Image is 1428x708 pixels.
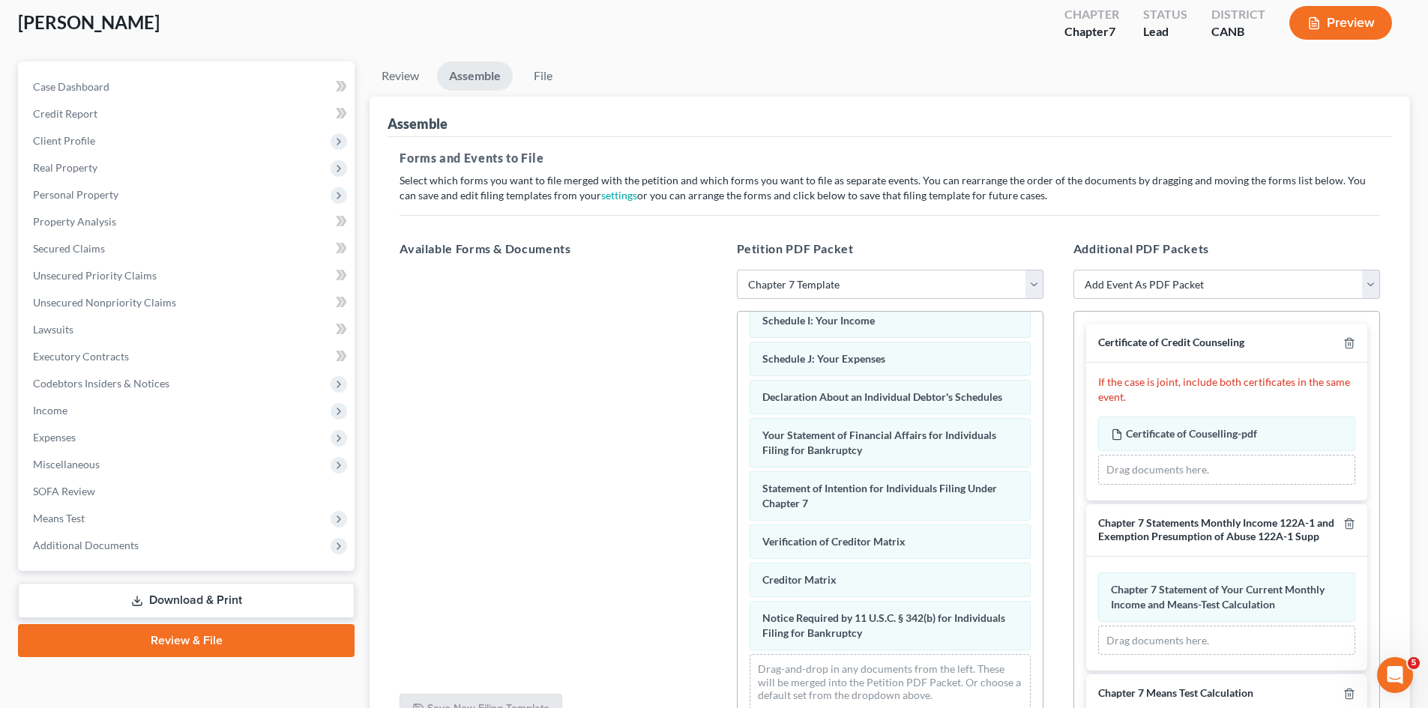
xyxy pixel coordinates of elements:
span: Additional Documents [33,539,139,551]
div: Operator says… [12,314,288,521]
div: In the meantime, these articles might help: [24,274,234,303]
div: Lead [1143,23,1187,40]
span: Means Test [33,512,85,524]
span: Your Statement of Financial Affairs for Individuals Filing for Bankruptcy [762,429,996,456]
a: Executory Contracts [21,343,355,370]
div: How to efile and pay court fees? [94,106,288,139]
span: Creditor Matrix [762,573,837,586]
div: District [1211,6,1265,23]
div: How to efile and pay court fees? [106,115,276,130]
span: 5 [1408,657,1420,669]
span: Expenses [33,431,76,444]
span: Personal Property [33,188,118,201]
span: Notice Required by 11 U.S.C. § 342(b) for Individuals Filing for Bankruptcy [762,611,1005,639]
div: Amendments [46,426,287,465]
a: Assemble [437,61,513,91]
h5: Available Forms & Documents [400,240,706,258]
div: Status [1143,6,1187,23]
button: Upload attachment [23,491,35,503]
img: Profile image for Operator [43,8,67,32]
div: You’ll get replies here and in your email: ✉️ [24,160,234,218]
strong: Statement of Financial Affairs - Attorney or Credit Counseling Fees [61,328,247,372]
span: 7 [1109,24,1115,38]
div: Statement of Financial Affairs - Attorney or Credit Counseling Fees [46,315,287,386]
span: Schedule J: Your Expenses [762,352,885,365]
span: [PERSON_NAME] [18,11,160,33]
button: go back [10,6,38,34]
a: Unsecured Nonpriority Claims [21,289,355,316]
strong: Post Petition Filing [61,399,175,411]
div: Chapter [1064,23,1119,40]
span: Unsecured Priority Claims [33,269,157,282]
div: Assemble [388,115,448,133]
div: Operator says… [12,265,288,314]
span: Certificate of Credit Counseling [1098,336,1244,348]
p: The team can also help [73,19,187,34]
p: Select which forms you want to file merged with the petition and which forms you want to file as ... [400,173,1380,203]
a: settings [601,189,637,202]
strong: Amendments [61,439,139,451]
span: Chapter 7 Means Test Calculation [1098,686,1253,699]
div: Operator says… [12,151,288,266]
span: Declaration About an Individual Debtor's Schedules [762,390,1002,403]
a: Case Dashboard [21,73,355,100]
div: Chapter [1064,6,1119,23]
span: Client Profile [33,134,95,147]
span: Chapter 7 Statements Monthly Income 122A-1 and Exemption Presumption of Abuse 122A-1 Supp [1098,516,1334,543]
span: Income [33,404,67,417]
span: Case Dashboard [33,80,109,93]
button: Send a message… [257,485,281,509]
span: Schedule I: Your Income [762,314,875,327]
span: Chapter 7 Statement of Your Current Monthly Income and Means-Test Calculation [1111,583,1325,611]
a: Review & File [18,624,355,657]
a: Credit Report [21,100,355,127]
span: Petition PDF Packet [737,241,854,255]
span: Executory Contracts [33,350,129,363]
div: Drag documents here. [1098,455,1355,485]
div: You’ll get replies here and in your email:✉️[EMAIL_ADDRESS][DOMAIN_NAME]Our usual reply time🕒A fe... [12,151,246,264]
a: File [519,61,567,91]
b: A few hours [37,241,107,253]
span: Property Analysis [33,215,116,228]
b: [EMAIL_ADDRESS][DOMAIN_NAME] [24,190,143,217]
button: Gif picker [71,491,83,503]
span: Real Property [33,161,97,174]
a: Secured Claims [21,235,355,262]
h5: Forms and Events to File [400,149,1380,167]
button: Preview [1289,6,1392,40]
span: Codebtors Insiders & Notices [33,377,169,390]
a: SOFA Review [21,478,355,505]
div: In the meantime, these articles might help: [12,265,246,312]
span: Miscellaneous [33,458,100,471]
span: Secured Claims [33,242,105,255]
a: Unsecured Priority Claims [21,262,355,289]
div: CANB [1211,23,1265,40]
div: Post Petition Filing [46,386,287,426]
span: Certificate of Couselling-pdf [1126,427,1257,440]
div: Neeraj says… [12,106,288,151]
button: Emoji picker [47,491,59,503]
h1: Operator [73,7,126,19]
a: Lawsuits [21,316,355,343]
span: SOFA Review [33,485,95,497]
div: Our usual reply time 🕒 [24,226,234,255]
a: Property Analysis [21,208,355,235]
span: Unsecured Nonpriority Claims [33,296,176,309]
span: Verification of Creditor Matrix [762,535,906,548]
div: Drag documents here. [1098,626,1355,656]
textarea: Message… [13,459,287,485]
h5: Additional PDF Packets [1073,240,1380,258]
span: Credit Report [33,107,97,120]
a: Download & Print [18,583,355,618]
span: Statement of Intention for Individuals Filing Under Chapter 7 [762,482,997,509]
p: If the case is joint, include both certificates in the same event. [1098,375,1355,405]
span: Lawsuits [33,323,73,336]
button: Start recording [95,491,107,503]
div: Close [263,6,290,33]
button: Home [235,6,263,34]
a: Review [370,61,431,91]
iframe: Intercom live chat [1377,657,1413,693]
